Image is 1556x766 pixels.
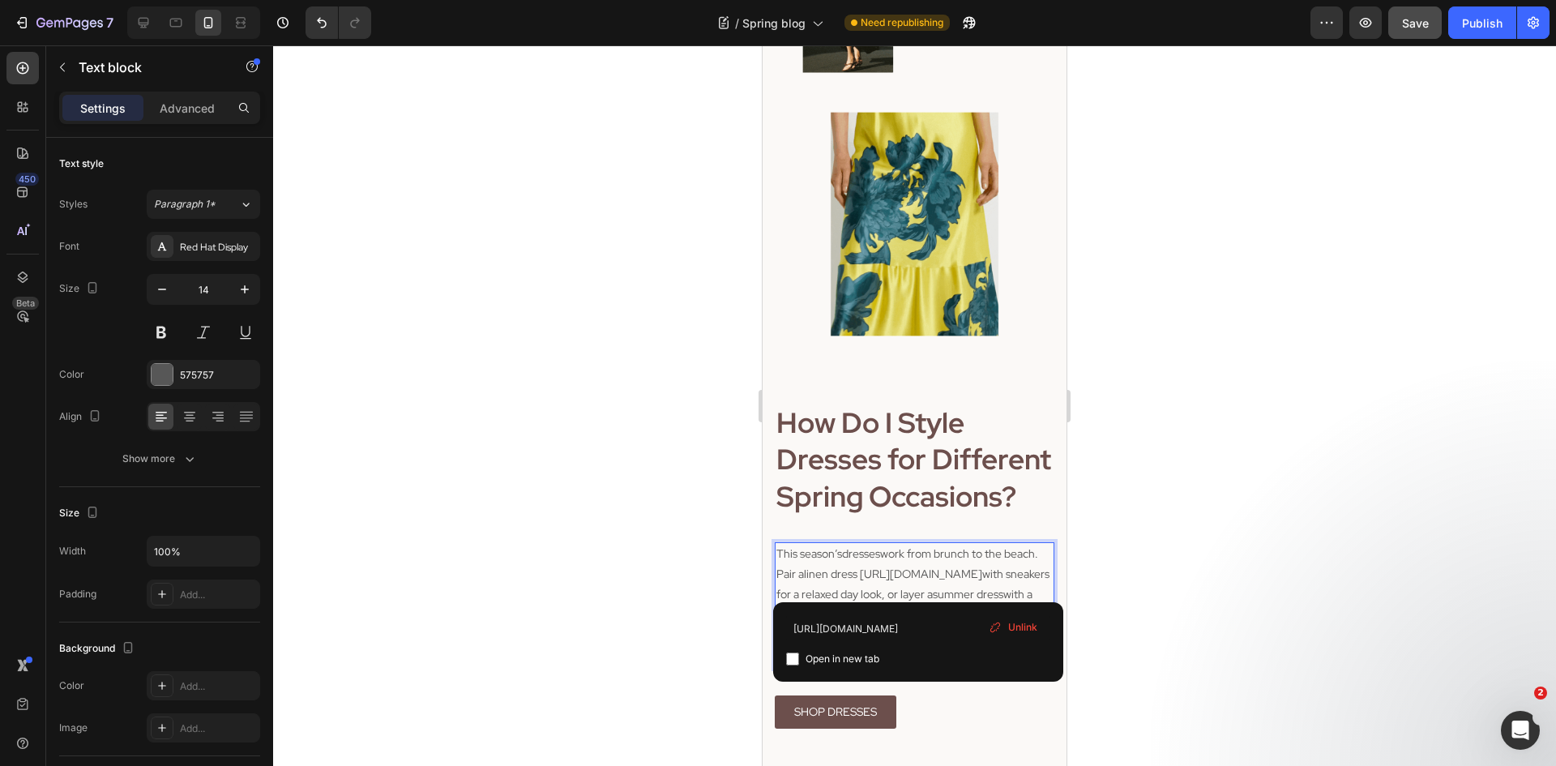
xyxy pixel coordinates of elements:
[1388,6,1442,39] button: Save
[59,544,86,558] div: Width
[59,587,96,601] div: Padding
[806,649,879,669] span: Open in new tab
[59,444,260,473] button: Show more
[861,15,943,30] span: Need republishing
[59,197,88,212] div: Styles
[180,588,256,602] div: Add...
[59,367,84,382] div: Color
[59,239,79,254] div: Font
[59,406,105,428] div: Align
[763,45,1067,766] iframe: Design area
[106,13,113,32] p: 7
[786,615,1050,641] input: Paste link here
[59,638,138,660] div: Background
[180,679,256,694] div: Add...
[79,58,216,77] p: Text block
[59,503,102,524] div: Size
[1462,15,1503,32] div: Publish
[180,721,256,736] div: Add...
[59,721,88,735] div: Image
[15,173,39,186] div: 450
[1448,6,1516,39] button: Publish
[59,278,102,300] div: Size
[147,537,259,566] input: Auto
[6,6,121,39] button: 7
[1534,687,1547,700] span: 2
[122,451,198,467] div: Show more
[154,197,216,212] span: Paragraph 1*
[180,240,256,255] div: Red Hat Display
[147,190,260,219] button: Paragraph 1*
[742,15,806,32] span: Spring blog
[180,368,256,383] div: 575757
[12,297,39,310] div: Beta
[306,6,371,39] div: Undo/Redo
[1008,620,1037,635] span: Unlink
[735,15,739,32] span: /
[80,100,126,117] p: Settings
[59,156,104,171] div: Text style
[1501,711,1540,750] iframe: Intercom live chat
[59,678,84,693] div: Color
[1402,16,1429,30] span: Save
[160,100,215,117] p: Advanced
